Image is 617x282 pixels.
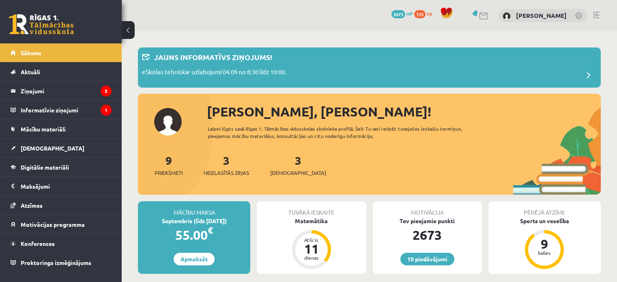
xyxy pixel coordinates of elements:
a: 135 xp [414,10,436,17]
a: Ziņojumi3 [11,82,112,100]
a: Atzīmes [11,196,112,215]
a: Rīgas 1. Tālmācības vidusskola [9,14,74,34]
span: € [208,224,213,236]
a: Sports un veselība 9 balles [488,217,601,270]
a: Motivācijas programma [11,215,112,234]
div: Mācību maksa [138,201,250,217]
a: Informatīvie ziņojumi1 [11,101,112,119]
a: Jauns informatīvs ziņojums! eSkolas tehniskie uzlabojumi 04.09 no 8:30 līdz 10:00. [142,52,597,84]
a: Mācību materiāli [11,120,112,138]
div: dienas [299,255,324,260]
div: 11 [299,242,324,255]
span: Proktoringa izmēģinājums [21,259,91,266]
i: 3 [101,86,112,97]
span: Digitālie materiāli [21,164,69,171]
span: 2673 [391,10,405,18]
span: xp [427,10,432,17]
a: [PERSON_NAME] [516,11,567,19]
legend: Ziņojumi [21,82,112,100]
div: 2673 [373,225,482,245]
p: Jauns informatīvs ziņojums! [154,52,272,62]
a: Sākums [11,43,112,62]
a: Aktuāli [11,62,112,81]
a: [DEMOGRAPHIC_DATA] [11,139,112,157]
div: Tuvākā ieskaite [257,201,366,217]
div: Matemātika [257,217,366,225]
a: 9Priekšmeti [155,153,183,177]
div: Septembris (līdz [DATE]) [138,217,250,225]
span: Sākums [21,49,41,56]
img: Viktorija Dreimane [503,12,511,20]
div: Atlicis [299,237,324,242]
a: Konferences [11,234,112,253]
legend: Informatīvie ziņojumi [21,101,112,119]
legend: Maksājumi [21,177,112,196]
div: 55.00 [138,225,250,245]
span: 135 [414,10,426,18]
div: [PERSON_NAME], [PERSON_NAME]! [207,102,601,121]
a: Digitālie materiāli [11,158,112,177]
div: Motivācija [373,201,482,217]
span: [DEMOGRAPHIC_DATA] [270,169,326,177]
span: Mācību materiāli [21,125,66,133]
a: 2673 mP [391,10,413,17]
div: Sports un veselība [488,217,601,225]
a: Matemātika Atlicis 11 dienas [257,217,366,270]
a: Maksājumi [11,177,112,196]
a: Apmaksāt [174,253,215,265]
div: Tev pieejamie punkti [373,217,482,225]
span: Neizlasītās ziņas [204,169,249,177]
span: [DEMOGRAPHIC_DATA] [21,144,84,152]
a: 3Neizlasītās ziņas [204,153,249,177]
span: Priekšmeti [155,169,183,177]
div: Pēdējā atzīme [488,201,601,217]
div: balles [532,250,557,255]
p: eSkolas tehniskie uzlabojumi 04.09 no 8:30 līdz 10:00. [142,67,286,79]
i: 1 [101,105,112,116]
a: 10 piedāvājumi [400,253,454,265]
span: Konferences [21,240,55,247]
div: Laipni lūgts savā Rīgas 1. Tālmācības vidusskolas skolnieka profilā. Šeit Tu vari redzēt tuvojošo... [208,125,486,140]
a: Proktoringa izmēģinājums [11,253,112,272]
span: Aktuāli [21,68,40,75]
span: mP [406,10,413,17]
div: 9 [532,237,557,250]
span: Motivācijas programma [21,221,85,228]
a: 3[DEMOGRAPHIC_DATA] [270,153,326,177]
span: Atzīmes [21,202,43,209]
